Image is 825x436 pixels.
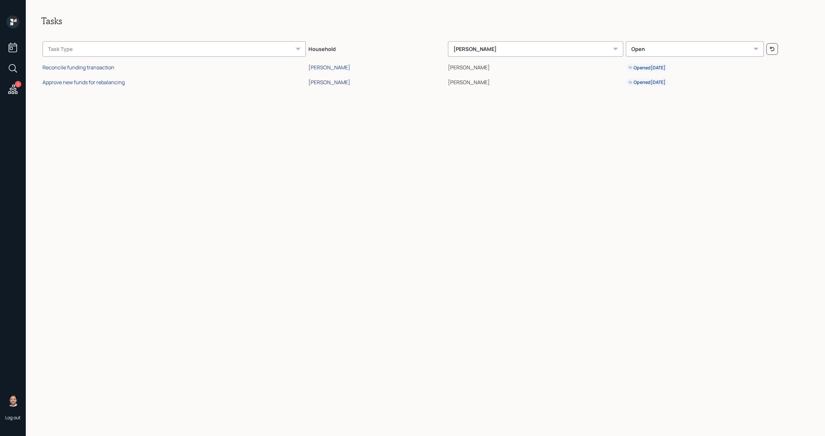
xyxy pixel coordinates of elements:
[43,64,114,71] div: Reconcile funding transaction
[308,79,350,86] div: [PERSON_NAME]
[628,79,665,85] div: Opened [DATE]
[447,74,625,89] td: [PERSON_NAME]
[626,41,764,57] div: Open
[448,41,623,57] div: [PERSON_NAME]
[307,37,447,59] th: Household
[15,81,21,87] div: 2
[308,64,350,71] div: [PERSON_NAME]
[43,79,125,86] div: Approve new funds for rebalancing
[43,41,306,57] div: Task Type
[6,394,19,407] img: michael-russo-headshot.png
[447,59,625,74] td: [PERSON_NAME]
[41,15,810,26] h2: Tasks
[628,64,665,71] div: Opened [DATE]
[5,414,21,421] div: Log out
